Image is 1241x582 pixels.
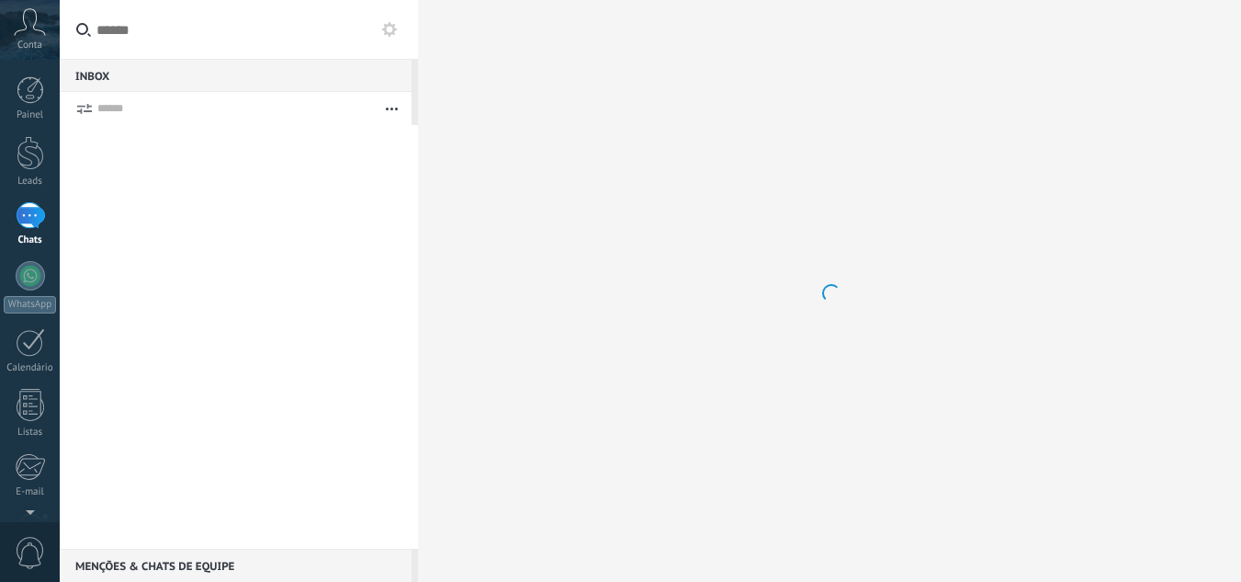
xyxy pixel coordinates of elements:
[4,296,56,314] div: WhatsApp
[17,40,42,51] span: Conta
[4,176,57,188] div: Leads
[4,109,57,121] div: Painel
[372,92,412,125] button: Mais
[4,427,57,439] div: Listas
[4,362,57,374] div: Calendário
[60,59,412,92] div: Inbox
[60,549,412,582] div: Menções & Chats de equipe
[4,234,57,246] div: Chats
[4,486,57,498] div: E-mail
